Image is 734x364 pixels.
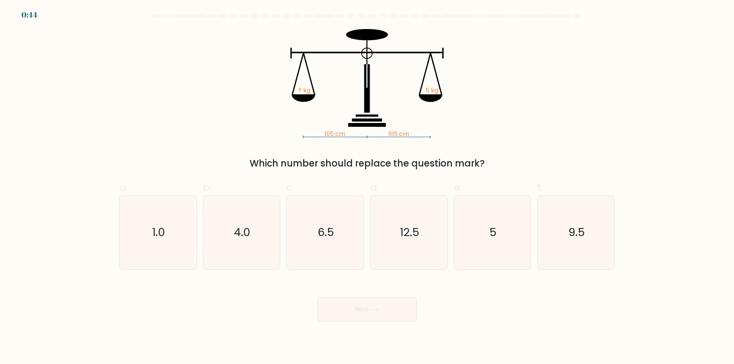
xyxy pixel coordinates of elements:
button: Next [317,297,417,322]
div: 0:44 [21,9,37,21]
span: c. [286,180,295,195]
tspan: 5 kg [425,86,438,95]
text: 4.0 [234,225,250,240]
span: a. [119,180,128,195]
span: b. [203,180,212,195]
div: Which number should replace the question mark? [124,157,610,170]
tspan: 105 cm [388,129,409,138]
text: 1.0 [152,225,165,240]
text: 5 [489,225,497,240]
text: 6.5 [318,225,334,240]
tspan: 105 cm [325,129,345,138]
span: d. [370,180,379,195]
span: f. [537,180,542,195]
text: 9.5 [568,225,585,240]
tspan: ? kg [298,86,310,95]
span: e. [454,180,462,195]
text: 12.5 [400,225,419,240]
